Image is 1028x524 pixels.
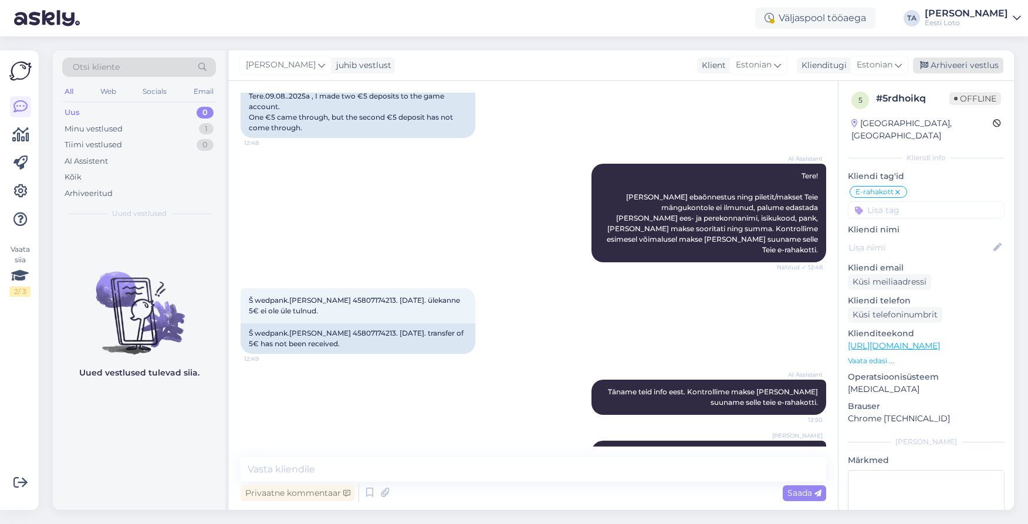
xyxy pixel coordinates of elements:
div: [PERSON_NAME] [925,9,1008,18]
p: Kliendi telefon [848,295,1005,307]
div: Email [191,84,216,99]
div: [PERSON_NAME] [848,437,1005,447]
input: Lisa nimi [848,241,991,254]
p: Kliendi email [848,262,1005,274]
span: Estonian [736,59,772,72]
p: Chrome [TECHNICAL_ID] [848,413,1005,425]
div: Uus [65,107,80,119]
div: Eesti Loto [925,18,1008,28]
div: Arhiveeri vestlus [913,58,1003,73]
div: Privaatne kommentaar [241,485,355,501]
span: 12:50 [779,415,823,424]
div: Klienditugi [797,59,847,72]
img: Askly Logo [9,60,32,82]
div: 0 [197,139,214,151]
div: Arhiveeritud [65,188,113,200]
img: No chats [53,251,225,356]
div: [GEOGRAPHIC_DATA], [GEOGRAPHIC_DATA] [851,117,993,142]
div: juhib vestlust [332,59,391,72]
div: Web [98,84,119,99]
div: Klient [697,59,726,72]
span: Saada [787,488,821,498]
span: Nähtud ✓ 12:48 [777,263,823,272]
div: Küsi telefoninumbrit [848,307,942,323]
div: TA [904,10,920,26]
p: Operatsioonisüsteem [848,371,1005,383]
p: Vaata edasi ... [848,356,1005,366]
span: 12:49 [244,354,288,363]
span: Š wedpank.[PERSON_NAME] 45807174213. [DATE]. ülekanne 5€ ei ole üle tulnud. [249,296,462,315]
div: Š wedpank.[PERSON_NAME] 45807174213. [DATE]. transfer of 5€ has not been received. [241,323,475,354]
div: 2 / 3 [9,286,31,297]
div: All [62,84,76,99]
div: Kliendi info [848,153,1005,163]
span: [PERSON_NAME] [246,59,316,72]
div: 0 [197,107,214,119]
p: Kliendi tag'id [848,170,1005,182]
span: AI Assistent [779,154,823,163]
a: [PERSON_NAME]Eesti Loto [925,9,1021,28]
div: Kõik [65,171,82,183]
a: [URL][DOMAIN_NAME] [848,340,940,351]
p: Kliendi nimi [848,224,1005,236]
span: 5 [858,96,863,104]
span: Offline [949,92,1001,105]
span: Estonian [857,59,892,72]
div: Väljaspool tööaega [755,8,875,29]
p: Uued vestlused tulevad siia. [79,367,199,379]
span: Otsi kliente [73,61,120,73]
div: Küsi meiliaadressi [848,274,931,290]
p: Brauser [848,400,1005,413]
span: AI Assistent [779,370,823,379]
span: E-rahakott [855,188,894,195]
div: Tere.09.08..2025a , I made two €5 deposits to the game account. One €5 came through, but the seco... [241,86,475,138]
span: [PERSON_NAME] [772,431,823,440]
div: 1 [199,123,214,135]
div: Socials [140,84,169,99]
span: 12:48 [244,138,288,147]
input: Lisa tag [848,201,1005,219]
div: Vaata siia [9,244,31,297]
p: Klienditeekond [848,327,1005,340]
p: [MEDICAL_DATA] [848,383,1005,395]
div: AI Assistent [65,155,108,167]
div: Tiimi vestlused [65,139,122,151]
div: # 5rdhoikq [876,92,949,106]
div: Minu vestlused [65,123,123,135]
p: Märkmed [848,454,1005,466]
span: Uued vestlused [112,208,167,219]
span: Täname teid info eest. Kontrollime makse [PERSON_NAME] suuname selle teie e-rahakotti. [608,387,820,407]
